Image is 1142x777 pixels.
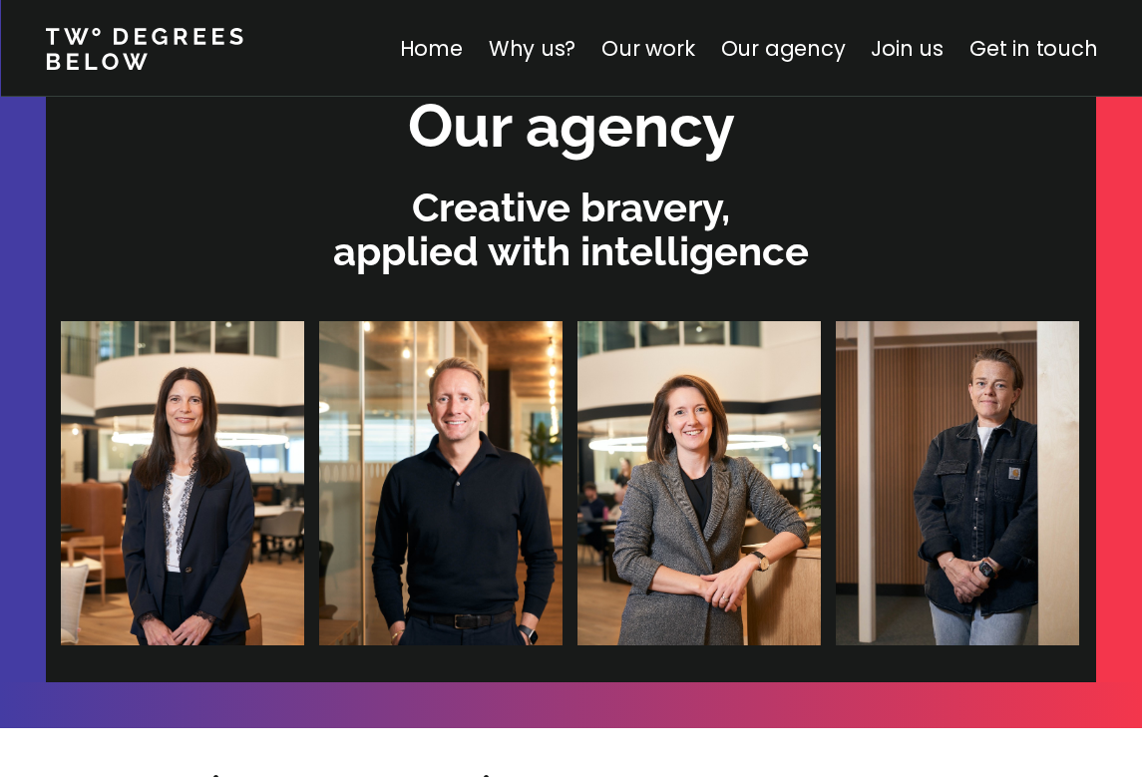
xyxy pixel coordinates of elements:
img: Gemma [576,321,820,645]
a: Join us [871,34,944,63]
img: Clare [60,321,303,645]
a: Home [399,34,462,63]
p: Creative bravery, applied with intelligence [56,186,1086,273]
img: Dani [835,321,1078,645]
a: Get in touch [969,34,1097,63]
img: James [318,321,562,645]
a: Why us? [488,34,575,63]
a: Our agency [720,34,845,63]
a: Our work [601,34,694,63]
h2: Our agency [408,86,735,167]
